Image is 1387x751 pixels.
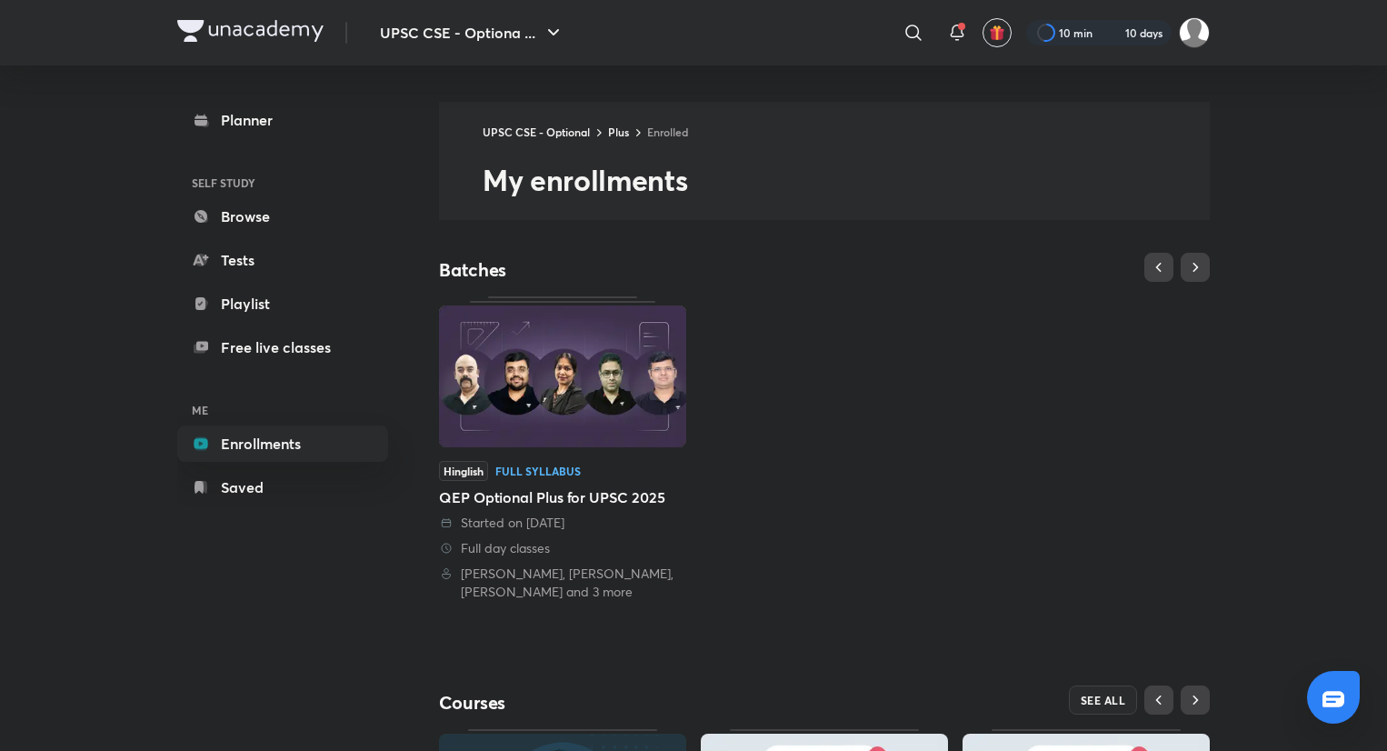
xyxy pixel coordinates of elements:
a: Plus [608,125,629,139]
div: QEP Optional Plus for UPSC 2025 [439,486,686,508]
a: Company Logo [177,20,324,46]
h6: ME [177,395,388,426]
a: Free live classes [177,329,388,365]
img: Company Logo [177,20,324,42]
span: Hinglish [439,461,488,481]
div: Full day classes [439,539,686,557]
h6: SELF STUDY [177,167,388,198]
img: avatar [989,25,1005,41]
span: SEE ALL [1081,694,1126,706]
button: avatar [983,18,1012,47]
img: streak [1103,24,1122,42]
a: ThumbnailHinglishFull SyllabusQEP Optional Plus for UPSC 2025 Started on [DATE] Full day classes ... [439,296,686,601]
button: UPSC CSE - Optiona ... [369,15,575,51]
a: Saved [177,469,388,506]
h4: Courses [439,691,824,715]
button: SEE ALL [1069,686,1138,715]
img: Thumbnail [439,305,686,447]
img: Amrendra sharma [1179,17,1210,48]
a: Tests [177,242,388,278]
a: UPSC CSE - Optional [483,125,590,139]
div: Full Syllabus [495,466,581,476]
h4: Batches [439,258,824,282]
h2: My enrollments [483,162,1210,198]
a: Enrollments [177,426,388,462]
div: Started on 8 Jun 2025 [439,514,686,532]
div: Dr Sidharth Arora, G Rajput, Pratik Nayak and 3 more [439,565,686,601]
a: Enrolled [647,125,688,139]
a: Browse [177,198,388,235]
a: Playlist [177,285,388,322]
a: Planner [177,102,388,138]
